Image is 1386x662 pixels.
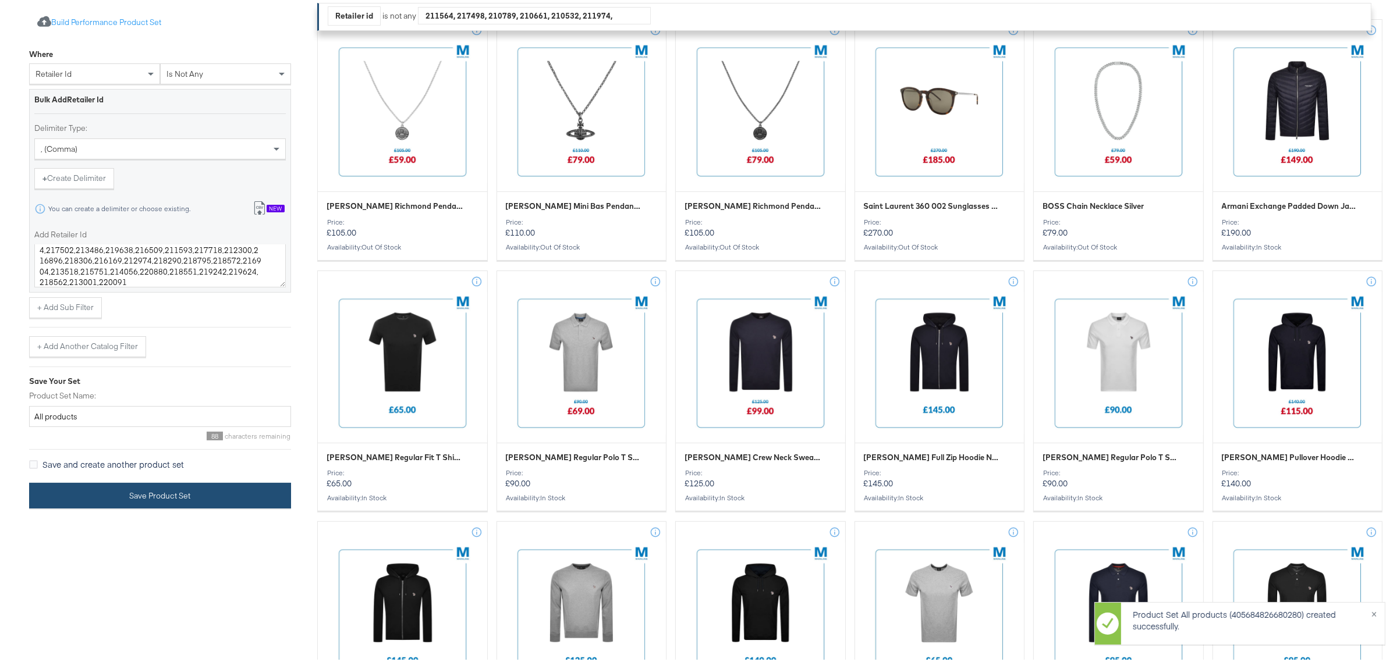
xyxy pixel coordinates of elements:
[506,198,642,209] span: Vivienne Westwood Mini Bas Pendant Black
[327,215,478,223] div: Price:
[1043,215,1194,223] div: Price:
[1043,449,1179,460] span: Paul Smith Regular Polo T Shirt White
[29,9,169,31] button: Build Performance Product Set
[42,455,184,467] span: Save and create another product set
[34,165,114,186] button: +Create Delimiter
[1043,491,1194,499] div: Availability :
[29,387,291,398] label: Product Set Name:
[34,241,286,284] textarea: 211564,217498,210789,210661,210532,211974,216782,218269,218267,218552,215392,218289,217412,216669...
[42,170,47,181] strong: +
[506,215,658,223] div: Price:
[1043,466,1194,486] p: £90.00
[327,491,478,499] div: Availability :
[1043,240,1194,248] div: Availability :
[864,466,1016,486] p: £145.00
[506,491,658,499] div: Availability :
[166,66,203,76] span: is not any
[1043,466,1194,474] div: Price:
[1043,215,1194,235] p: £79.00
[685,491,836,499] div: Availability :
[267,202,285,210] div: New
[327,466,478,474] div: Price:
[1222,240,1374,248] div: Availability :
[1222,449,1358,460] span: Paul Smith Pullover Hoodie Navy
[29,333,146,354] button: + Add Another Catalog Filter
[685,466,836,474] div: Price:
[207,429,223,437] span: 88
[864,240,1016,248] div: Availability :
[1222,198,1358,209] span: Armani Exchange Padded Down Jacket Navy
[1043,198,1144,209] span: BOSS Chain Necklace Silver
[34,91,286,102] div: Bulk Add Retailer Id
[506,449,642,460] span: Paul Smith Regular Polo T Shirt Grey
[1222,491,1374,499] div: Availability :
[685,449,821,460] span: Paul Smith Crew Neck Sweatshirt Navy
[685,198,821,209] span: Vivienne Westwood Richmond Pendant Gunmetal
[719,240,759,248] span: out of stock
[1222,466,1374,486] p: £140.00
[1257,240,1282,248] span: in stock
[29,480,291,506] button: Save Product Set
[327,198,463,209] span: Vivienne Westwood Richmond Pendant Silver
[1222,215,1374,223] div: Price:
[1222,466,1374,474] div: Price:
[864,215,1016,223] div: Price:
[899,240,938,248] span: out of stock
[34,226,286,237] label: Add Retailer Id
[381,8,418,19] div: is not any
[685,240,836,248] div: Availability :
[685,215,836,223] div: Price:
[41,141,77,151] span: , (comma)
[327,215,478,235] p: £105.00
[361,240,401,248] span: out of stock
[719,490,745,499] span: in stock
[864,449,1000,460] span: Paul Smith Full Zip Hoodie Navy
[506,466,658,474] div: Price:
[685,215,836,235] p: £105.00
[899,490,924,499] span: in stock
[29,403,291,425] input: Give your set a descriptive name
[29,373,291,384] div: Save Your Set
[36,66,72,76] span: retailer id
[1077,490,1103,499] span: in stock
[29,294,102,315] button: + Add Sub Filter
[864,198,1000,209] span: Saint Laurent 360 002 Sunglasses Brown
[328,4,380,22] div: Retailer id
[541,240,580,248] span: out of stock
[1257,490,1282,499] span: in stock
[327,240,478,248] div: Availability :
[1222,215,1374,235] p: £190.00
[541,490,566,499] span: in stock
[327,466,478,486] p: £65.00
[29,429,291,437] div: characters remaining
[685,466,836,486] p: £125.00
[48,202,191,210] div: You can create a delimiter or choose existing.
[419,4,650,22] div: 211564, 217498, 210789, 210661, 210532, 211974, 216782, 218269, 218267, 218552, 215392, 218289, 2...
[361,490,387,499] span: in stock
[244,195,293,217] button: New
[506,240,658,248] div: Availability :
[1077,240,1117,248] span: out of stock
[864,491,1016,499] div: Availability :
[864,466,1016,474] div: Price:
[506,466,658,486] p: £90.00
[34,120,286,131] label: Delimiter Type:
[327,449,463,460] span: Paul Smith Regular Fit T Shirt Black
[29,46,53,57] div: Where
[864,215,1016,235] p: £270.00
[506,215,658,235] p: £110.00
